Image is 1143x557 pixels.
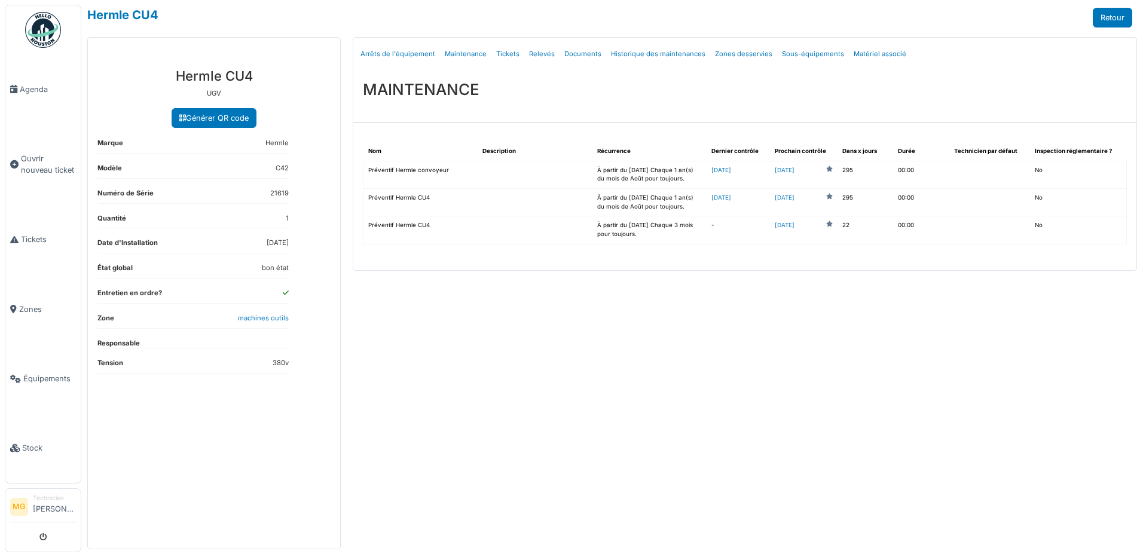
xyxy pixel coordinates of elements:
[97,88,331,99] p: UGV
[710,40,777,68] a: Zones desservies
[440,40,491,68] a: Maintenance
[97,338,140,348] dt: Responsable
[286,213,289,224] dd: 1
[363,142,478,161] th: Nom
[949,142,1031,161] th: Technicien par défaut
[23,373,76,384] span: Équipements
[20,84,76,95] span: Agenda
[363,80,479,99] h3: MAINTENANCE
[849,40,911,68] a: Matériel associé
[478,142,592,161] th: Description
[711,194,731,201] a: [DATE]
[97,138,123,153] dt: Marque
[1093,8,1132,27] a: Retour
[22,442,76,454] span: Stock
[97,188,154,203] dt: Numéro de Série
[87,8,158,22] a: Hermle CU4
[363,216,478,244] td: Préventif Hermle CU4
[838,189,893,216] td: 295
[1035,194,1043,201] span: translation missing: fr.shared.no
[592,142,707,161] th: Récurrence
[21,153,76,176] span: Ouvrir nouveau ticket
[775,221,794,230] a: [DATE]
[33,494,76,519] li: [PERSON_NAME]
[893,216,949,244] td: 00:00
[5,274,81,344] a: Zones
[1030,142,1126,161] th: Inspection réglementaire ?
[363,189,478,216] td: Préventif Hermle CU4
[25,12,61,48] img: Badge_color-CXgf-gQk.svg
[97,288,162,303] dt: Entretien en ordre?
[1035,167,1043,173] span: translation missing: fr.shared.no
[270,188,289,198] dd: 21619
[775,194,794,203] a: [DATE]
[238,314,289,322] a: machines outils
[838,216,893,244] td: 22
[363,161,478,188] td: Préventif Hermle convoyeur
[838,142,893,161] th: Dans x jours
[97,163,122,178] dt: Modèle
[838,161,893,188] td: 295
[707,216,770,244] td: -
[5,124,81,205] a: Ouvrir nouveau ticket
[777,40,849,68] a: Sous-équipements
[356,40,440,68] a: Arrêts de l'équipement
[172,108,256,128] a: Générer QR code
[273,358,289,368] dd: 380v
[775,166,794,175] a: [DATE]
[10,494,76,522] a: MG Technicien[PERSON_NAME]
[5,205,81,274] a: Tickets
[19,304,76,315] span: Zones
[560,40,606,68] a: Documents
[5,344,81,414] a: Équipements
[711,167,731,173] a: [DATE]
[97,263,133,278] dt: État global
[5,414,81,483] a: Stock
[770,142,838,161] th: Prochain contrôle
[893,189,949,216] td: 00:00
[1035,222,1043,228] span: translation missing: fr.shared.no
[592,216,707,244] td: À partir du [DATE] Chaque 3 mois pour toujours.
[97,213,126,228] dt: Quantité
[707,142,770,161] th: Dernier contrôle
[276,163,289,173] dd: C42
[592,161,707,188] td: À partir du [DATE] Chaque 1 an(s) du mois de Août pour toujours.
[97,313,114,328] dt: Zone
[265,138,289,148] dd: Hermle
[592,189,707,216] td: À partir du [DATE] Chaque 1 an(s) du mois de Août pour toujours.
[893,161,949,188] td: 00:00
[267,238,289,248] dd: [DATE]
[262,263,289,273] dd: bon état
[10,498,28,516] li: MG
[5,54,81,124] a: Agenda
[33,494,76,503] div: Technicien
[97,358,123,373] dt: Tension
[524,40,560,68] a: Relevés
[893,142,949,161] th: Durée
[21,234,76,245] span: Tickets
[491,40,524,68] a: Tickets
[606,40,710,68] a: Historique des maintenances
[97,238,158,253] dt: Date d'Installation
[97,68,331,84] h3: Hermle CU4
